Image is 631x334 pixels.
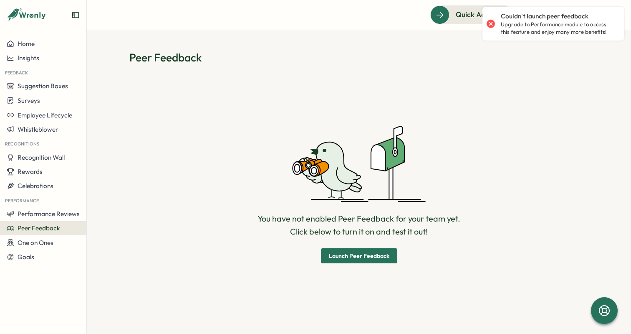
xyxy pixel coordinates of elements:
span: Suggestion Boxes [18,82,68,90]
span: Launch Peer Feedback [329,253,389,259]
button: Expand sidebar [71,11,80,19]
span: Quick Actions [456,9,501,20]
p: Upgrade to Performance module to access this feature and enjoy many more benefits! [501,21,616,36]
span: Performance Reviews [18,210,80,218]
span: One on Ones [18,239,53,247]
button: Launch Peer Feedback [321,248,397,263]
span: Recognition Wall [18,153,65,161]
span: Rewards [18,168,43,176]
span: Home [18,40,35,48]
span: Insights [18,54,39,62]
p: Couldn't launch peer feedback [501,12,616,21]
span: Whistleblower [18,125,58,133]
h1: Peer Feedback [129,50,588,65]
p: You have not enabled Peer Feedback for your team yet. Click below to turn it on and test it out! [257,212,460,238]
span: Employee Lifecycle [18,111,72,119]
span: Celebrations [18,182,53,190]
span: Goals [18,253,34,261]
span: Peer Feedback [18,224,60,232]
button: Quick Actions [430,5,513,24]
span: Surveys [18,97,40,105]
